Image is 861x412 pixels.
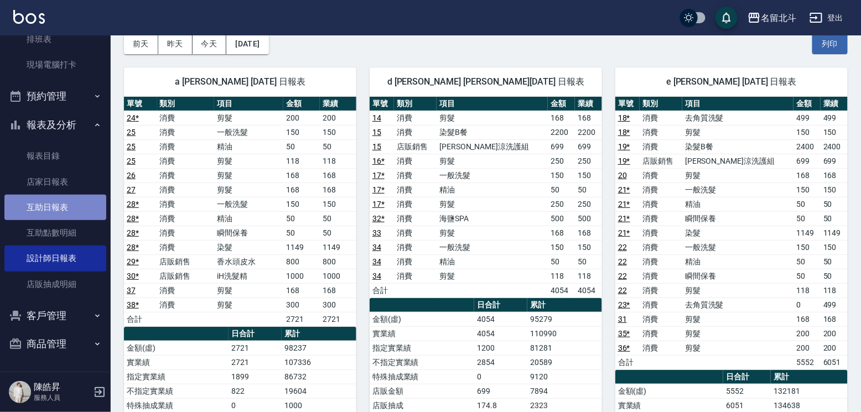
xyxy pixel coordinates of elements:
[437,111,548,125] td: 剪髮
[682,97,793,111] th: 項目
[793,154,821,168] td: 699
[214,125,283,139] td: 一般洗髮
[157,226,214,240] td: 消費
[437,139,548,154] td: [PERSON_NAME]涼洗護組
[13,10,45,24] img: Logo
[682,139,793,154] td: 染髮B餐
[723,370,771,384] th: 日合計
[682,269,793,283] td: 瞬間保養
[394,168,437,182] td: 消費
[682,211,793,226] td: 瞬間保養
[283,154,320,168] td: 118
[821,355,848,369] td: 6051
[793,125,821,139] td: 150
[793,97,821,111] th: 金額
[34,393,90,403] p: 服務人員
[682,341,793,355] td: 剪髮
[214,211,283,226] td: 精油
[682,312,793,326] td: 剪髮
[821,341,848,355] td: 200
[214,168,283,182] td: 剪髮
[682,125,793,139] td: 剪髮
[474,312,527,326] td: 4054
[157,111,214,125] td: 消費
[214,240,283,254] td: 染髮
[771,384,848,398] td: 132181
[214,154,283,168] td: 剪髮
[127,171,136,180] a: 26
[370,312,474,326] td: 金額(虛)
[157,197,214,211] td: 消費
[124,97,356,327] table: a dense table
[320,168,356,182] td: 168
[821,326,848,341] td: 200
[575,182,602,197] td: 50
[229,341,282,355] td: 2721
[682,182,793,197] td: 一般洗髮
[618,257,627,266] a: 22
[615,384,723,398] td: 金額(虛)
[214,182,283,197] td: 剪髮
[394,111,437,125] td: 消費
[682,226,793,240] td: 染髮
[640,211,682,226] td: 消費
[320,154,356,168] td: 118
[474,326,527,341] td: 4054
[527,384,602,398] td: 7894
[370,341,474,355] td: 指定實業績
[640,154,682,168] td: 店販銷售
[157,182,214,197] td: 消費
[437,226,548,240] td: 剪髮
[229,384,282,398] td: 822
[793,254,821,269] td: 50
[320,182,356,197] td: 168
[157,240,214,254] td: 消費
[283,111,320,125] td: 200
[320,139,356,154] td: 50
[157,97,214,111] th: 類別
[629,76,834,87] span: e [PERSON_NAME] [DATE] 日報表
[214,254,283,269] td: 香水頭皮水
[640,168,682,182] td: 消費
[214,197,283,211] td: 一般洗髮
[527,369,602,384] td: 9120
[320,125,356,139] td: 150
[793,240,821,254] td: 150
[821,97,848,111] th: 業績
[127,286,136,295] a: 37
[575,111,602,125] td: 168
[370,283,394,298] td: 合計
[615,97,640,111] th: 單號
[394,254,437,269] td: 消費
[394,154,437,168] td: 消費
[124,34,158,54] button: 前天
[640,298,682,312] td: 消費
[793,355,821,369] td: 5552
[157,168,214,182] td: 消費
[124,369,229,384] td: 指定實業績
[282,369,356,384] td: 86732
[682,326,793,341] td: 剪髮
[124,97,157,111] th: 單號
[4,52,106,77] a: 現場電腦打卡
[821,226,848,240] td: 1149
[548,269,575,283] td: 118
[437,269,548,283] td: 剪髮
[320,226,356,240] td: 50
[283,269,320,283] td: 1000
[640,111,682,125] td: 消費
[474,298,527,312] th: 日合計
[9,381,31,403] img: Person
[372,113,381,122] a: 14
[437,182,548,197] td: 精油
[548,97,575,111] th: 金額
[640,182,682,197] td: 消費
[437,168,548,182] td: 一般洗髮
[282,341,356,355] td: 98237
[682,283,793,298] td: 剪髮
[394,240,437,254] td: 消費
[615,355,640,369] td: 合計
[793,283,821,298] td: 118
[157,125,214,139] td: 消費
[4,27,106,52] a: 排班表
